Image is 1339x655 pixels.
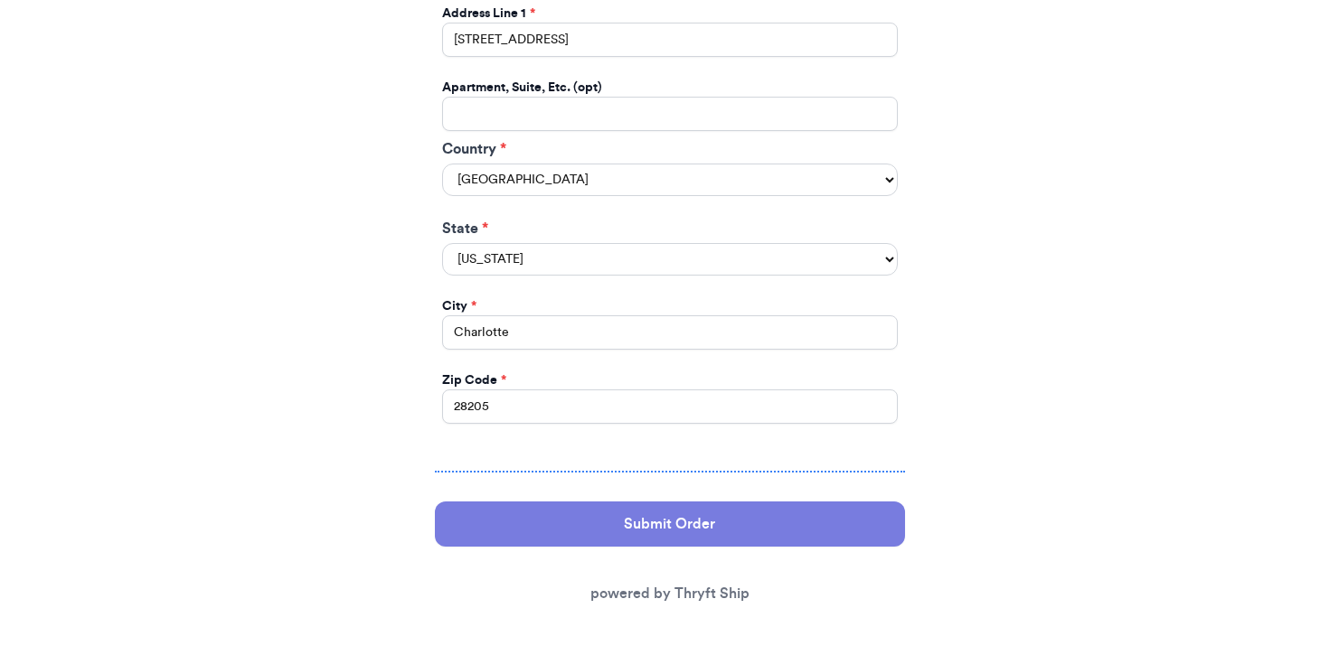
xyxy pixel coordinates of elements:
label: State [442,218,898,239]
label: Zip Code [442,371,506,389]
label: Country [442,138,898,160]
label: City [442,297,476,315]
button: Submit Order [435,501,905,547]
label: Address Line 1 [442,5,535,23]
label: Apartment, Suite, Etc. (opt) [442,79,602,97]
a: powered by Thryft Ship [590,586,750,601]
input: 12345 [442,389,898,424]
